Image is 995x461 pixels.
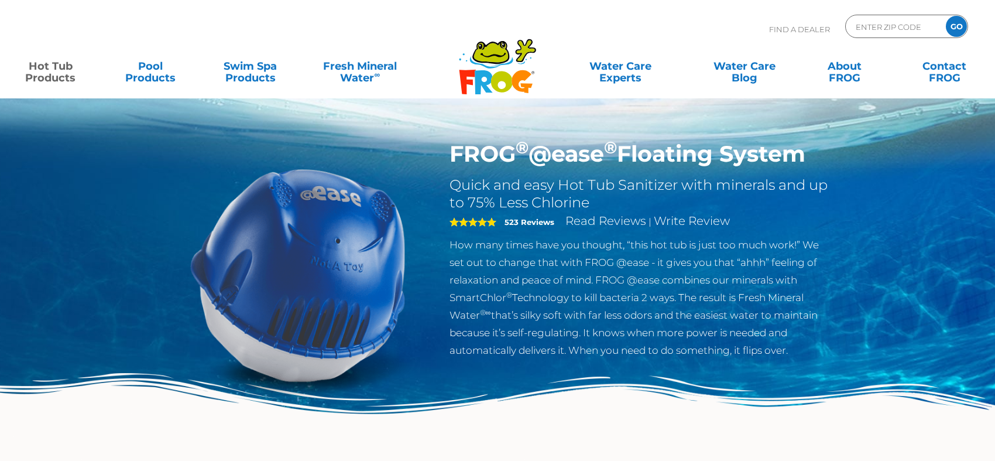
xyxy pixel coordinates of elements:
sup: ∞ [374,70,380,79]
input: GO [946,16,967,37]
span: | [649,216,651,227]
a: ContactFROG [905,54,983,78]
img: Frog Products Logo [452,23,543,95]
a: Water CareBlog [706,54,784,78]
img: hot-tub-product-atease-system.png [164,141,432,409]
a: Fresh MineralWater∞ [311,54,409,78]
sup: ® [506,291,512,299]
a: Read Reviews [565,214,646,228]
h1: FROG @ease Floating System [450,141,832,168]
a: PoolProducts [112,54,190,78]
sup: ® [516,137,529,158]
strong: 523 Reviews [505,217,554,227]
a: Hot TubProducts [12,54,90,78]
a: Swim SpaProducts [211,54,289,78]
sup: ® [604,137,617,158]
span: 5 [450,217,496,227]
p: Find A Dealer [769,15,830,44]
a: AboutFROG [805,54,883,78]
sup: ®∞ [480,308,491,317]
a: Water CareExperts [557,54,684,78]
h2: Quick and easy Hot Tub Sanitizer with minerals and up to 75% Less Chlorine [450,176,832,211]
p: How many times have you thought, “this hot tub is just too much work!” We set out to change that ... [450,236,832,359]
a: Write Review [654,214,730,228]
